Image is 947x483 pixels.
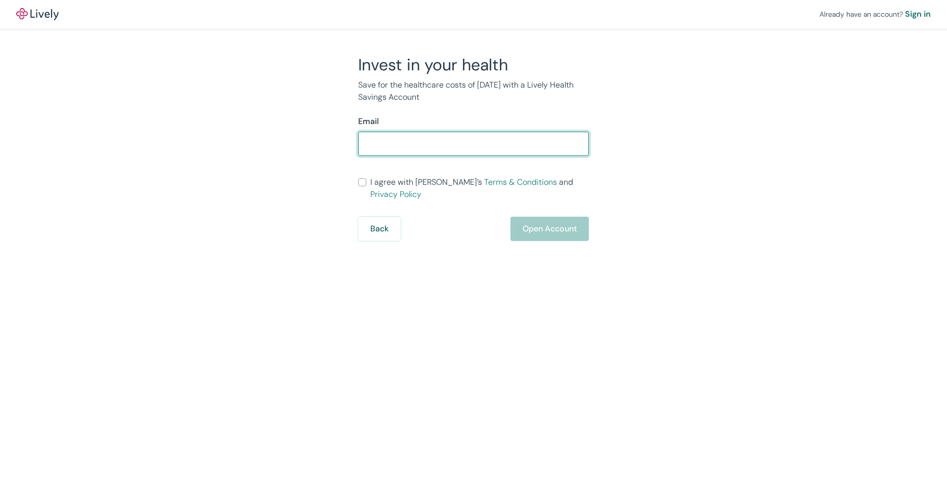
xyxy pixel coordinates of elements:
[358,115,379,128] label: Email
[820,8,931,20] div: Already have an account?
[16,8,59,20] a: LivelyLively
[358,217,401,241] button: Back
[370,176,589,200] span: I agree with [PERSON_NAME]’s and
[16,8,59,20] img: Lively
[358,79,589,103] p: Save for the healthcare costs of [DATE] with a Lively Health Savings Account
[484,177,557,187] a: Terms & Conditions
[358,55,589,75] h2: Invest in your health
[370,189,421,199] a: Privacy Policy
[905,8,931,20] a: Sign in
